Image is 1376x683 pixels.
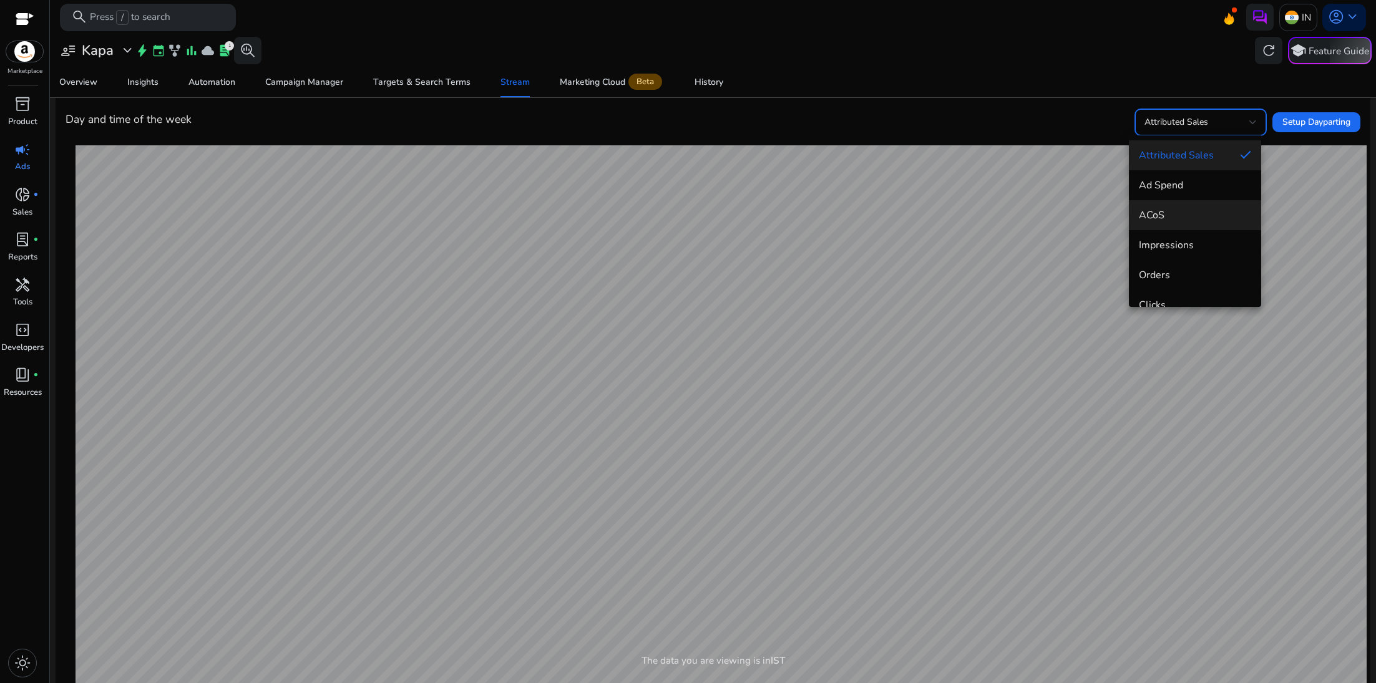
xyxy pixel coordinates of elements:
span: Orders [1139,268,1251,282]
span: ACoS [1139,208,1251,222]
span: Clicks [1139,298,1251,312]
span: Attributed Sales [1139,148,1230,162]
span: Impressions [1139,238,1251,252]
span: Ad Spend [1139,178,1251,192]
